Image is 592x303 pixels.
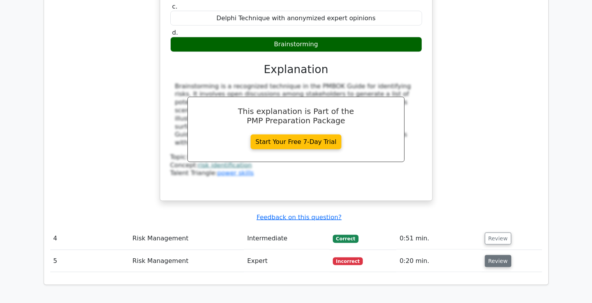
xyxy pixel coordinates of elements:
[396,250,481,272] td: 0:20 min.
[172,3,178,10] span: c.
[170,153,422,177] div: Talent Triangle:
[251,135,342,149] a: Start Your Free 7-Day Trial
[129,250,244,272] td: Risk Management
[217,169,254,177] a: power skills
[50,228,129,250] td: 4
[170,11,422,26] div: Delphi Technique with anonymized expert opinions
[333,235,358,243] span: Correct
[244,228,330,250] td: Intermediate
[198,161,252,169] a: risk identification
[50,250,129,272] td: 5
[333,257,363,265] span: Incorrect
[129,228,244,250] td: Risk Management
[256,214,341,221] a: Feedback on this question?
[172,29,178,36] span: d.
[175,63,417,76] h3: Explanation
[170,161,422,170] div: Concept:
[175,82,417,147] div: Brainstorming is a recognized technique in the PMBOK Guide for identifying risks. It involves ope...
[485,255,511,267] button: Review
[485,233,511,245] button: Review
[244,250,330,272] td: Expert
[170,153,422,161] div: Topic:
[396,228,481,250] td: 0:51 min.
[170,37,422,52] div: Brainstorming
